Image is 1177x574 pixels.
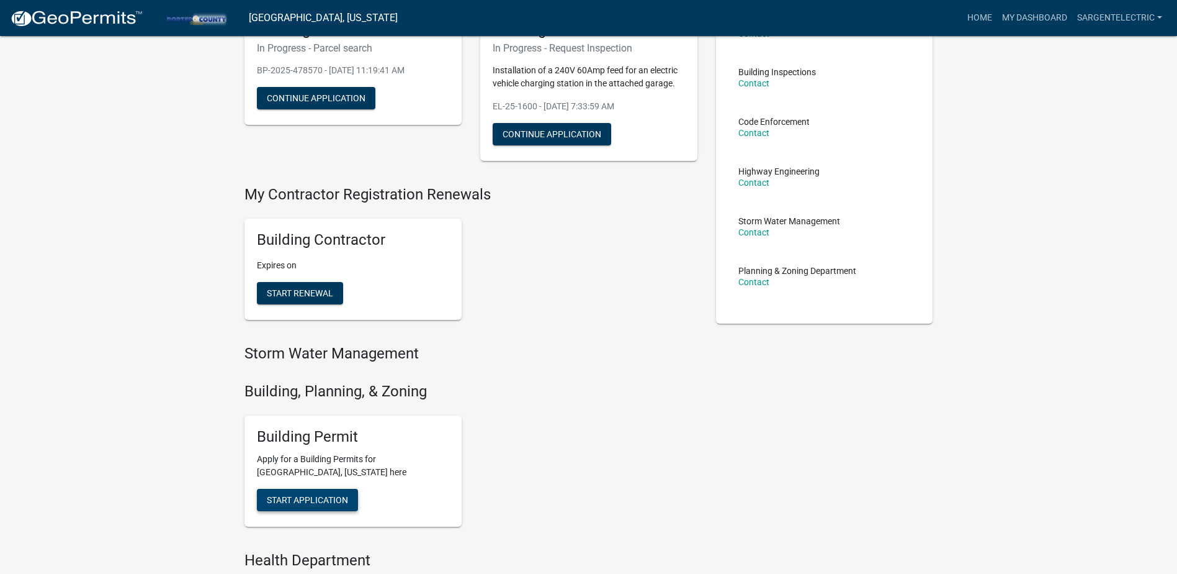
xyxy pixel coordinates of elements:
[257,453,449,479] p: Apply for a Building Permits for [GEOGRAPHIC_DATA], [US_STATE] here
[257,64,449,77] p: BP-2025-478570 - [DATE] 11:19:41 AM
[244,552,697,570] h4: Health Department
[244,186,697,204] h4: My Contractor Registration Renewals
[997,6,1072,30] a: My Dashboard
[738,167,820,176] p: Highway Engineering
[738,78,769,88] a: Contact
[738,266,856,275] p: Planning & Zoning Department
[244,383,697,401] h4: Building, Planning, & Zoning
[267,495,348,505] span: Start Application
[493,123,611,145] button: Continue Application
[962,6,997,30] a: Home
[493,42,685,54] h6: In Progress - Request Inspection
[493,64,685,90] p: Installation of a 240V 60Amp feed for an electric vehicle charging station in the attached garage.
[257,87,375,109] button: Continue Application
[738,178,769,188] a: Contact
[249,7,398,29] a: [GEOGRAPHIC_DATA], [US_STATE]
[244,345,697,363] h4: Storm Water Management
[257,259,449,272] p: Expires on
[267,288,333,298] span: Start Renewal
[738,227,769,237] a: Contact
[738,277,769,287] a: Contact
[257,42,449,54] h6: In Progress - Parcel search
[257,428,449,446] h5: Building Permit
[257,489,358,511] button: Start Application
[153,9,239,26] img: Porter County, Indiana
[738,117,810,126] p: Code Enforcement
[738,217,840,225] p: Storm Water Management
[244,186,697,330] wm-registration-list-section: My Contractor Registration Renewals
[738,68,816,76] p: Building Inspections
[1072,6,1167,30] a: SargentElectric
[493,100,685,113] p: EL-25-1600 - [DATE] 7:33:59 AM
[738,128,769,138] a: Contact
[257,282,343,304] button: Start Renewal
[257,231,449,249] h5: Building Contractor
